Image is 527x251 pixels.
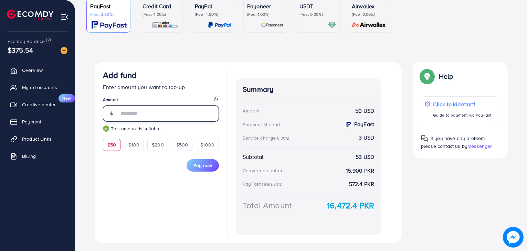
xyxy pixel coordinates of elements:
img: Popup guide [421,135,428,142]
a: My ad accounts [5,80,70,94]
img: image [61,47,67,54]
div: Total Amount [243,199,292,211]
strong: 15,900 PKR [346,167,375,175]
img: card [261,21,284,29]
div: Subtotal [243,153,263,161]
p: Credit Card [143,2,179,10]
span: Pay now [193,162,212,169]
p: Airwallex [352,2,388,10]
img: card [328,21,336,29]
img: card [208,21,231,29]
span: $100 [128,141,139,148]
strong: 50 USD [355,107,374,115]
p: (Fee: 0.00%) [352,12,388,17]
button: Pay now [187,159,219,172]
span: Ecomdy Balance [8,38,45,45]
div: Converted subtotal [243,167,285,174]
strong: 572.4 PKR [349,180,374,188]
img: card [350,21,388,29]
img: logo [7,10,53,20]
span: $375.54 [8,45,33,55]
legend: Amount [103,97,219,105]
small: (3.60%) [269,182,282,187]
small: This amount is suitable [103,125,219,132]
a: Billing [5,149,70,163]
div: PayFast fee [243,181,284,187]
span: Product Links [22,135,52,142]
span: $200 [152,141,164,148]
a: Payment [5,115,70,129]
small: (6.00%) [276,135,289,141]
p: Help [439,72,453,80]
span: Payment [22,118,41,125]
div: Payment Method [243,121,280,128]
span: Overview [22,67,43,74]
span: Billing [22,153,36,160]
strong: 16,472.4 PKR [327,199,374,211]
p: Enter amount you want to top-up [103,83,219,91]
p: Guide to payment via PayFast [433,111,492,119]
p: PayPal [195,2,231,10]
img: menu [61,13,68,21]
span: $1000 [200,141,214,148]
strong: 3 USD [359,134,374,142]
p: (Fee: 4.00%) [143,12,179,17]
span: $500 [176,141,188,148]
img: card [152,21,179,29]
p: Payoneer [247,2,284,10]
p: USDT [299,2,336,10]
a: Overview [5,63,70,77]
span: $50 [107,141,116,148]
p: (Fee: 0.00%) [299,12,336,17]
strong: PayFast [354,120,374,128]
p: (Fee: 4.50%) [195,12,231,17]
p: PayFast [90,2,127,10]
h3: Add fund [103,70,137,80]
span: If you have any problem, please contact us by [421,135,486,150]
img: guide [103,125,109,132]
div: Service charge [243,134,291,141]
span: Messenger [467,143,492,150]
span: Creative center [22,101,56,108]
a: Creative centerNew [5,98,70,111]
h4: Summary [243,85,374,94]
span: My ad accounts [22,84,57,91]
img: image [504,228,523,247]
strong: 53 USD [356,153,374,161]
img: Popup guide [421,70,433,83]
span: New [59,94,75,102]
a: Product Links [5,132,70,146]
div: Amount [243,107,260,114]
p: (Fee: 1.00%) [247,12,284,17]
p: (Fee: 3.60%) [90,12,127,17]
p: Click to kickstart! [433,100,492,108]
img: card [92,21,127,29]
img: payment [345,121,352,128]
